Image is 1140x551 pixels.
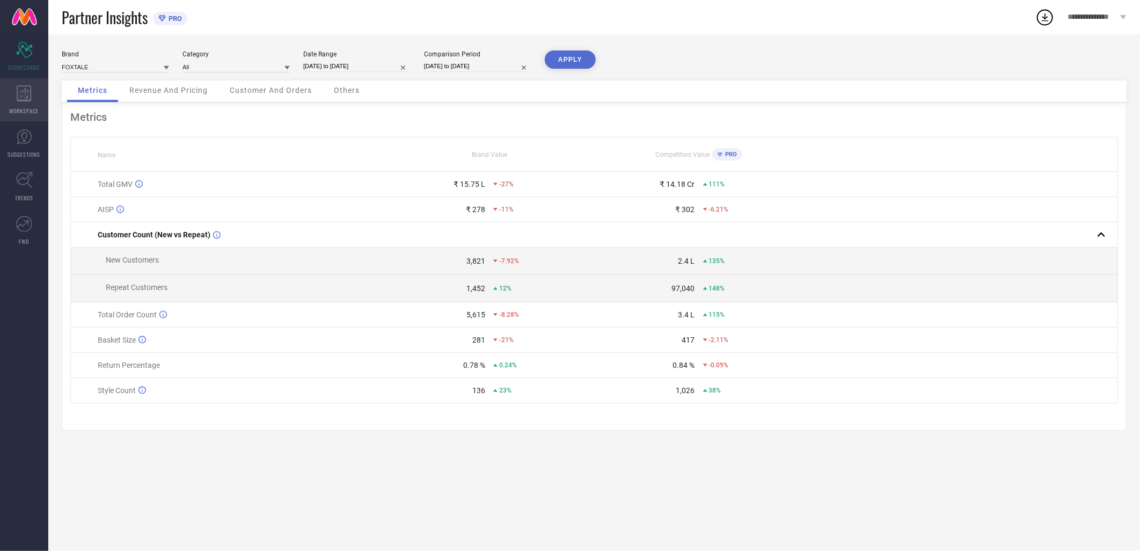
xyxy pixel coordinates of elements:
div: 2.4 L [678,257,695,265]
div: 417 [682,336,695,344]
span: Name [98,151,115,159]
span: -27% [499,180,514,188]
span: 12% [499,285,511,292]
span: Partner Insights [62,6,148,28]
div: 3,821 [466,257,485,265]
span: -2.11% [709,336,729,344]
div: Category [182,50,290,58]
span: Metrics [78,86,107,95]
input: Select comparison period [424,61,531,72]
div: ₹ 302 [676,205,695,214]
span: Repeat Customers [106,283,167,292]
span: 23% [499,387,511,394]
div: Metrics [70,111,1118,124]
span: SCORECARDS [9,63,40,71]
span: Revenue And Pricing [129,86,208,95]
span: Style Count [98,386,136,395]
div: 0.84 % [673,361,695,369]
div: 3.4 L [678,310,695,319]
span: -8.28% [499,311,519,318]
span: 148% [709,285,725,292]
div: Date Range [303,50,411,58]
span: PRO [166,15,182,23]
span: 115% [709,311,725,318]
span: -6.21% [709,206,729,213]
div: ₹ 14.18 Cr [660,180,695,189]
div: 281 [472,336,485,344]
span: FWD [19,237,30,245]
div: ₹ 15.75 L [454,180,485,189]
input: Select date range [303,61,411,72]
span: 111% [709,180,725,188]
span: 0.24% [499,361,517,369]
span: Total GMV [98,180,133,189]
span: -7.92% [499,257,519,265]
span: -21% [499,336,514,344]
span: Basket Size [98,336,136,344]
span: Competitors Value [655,151,710,158]
div: Brand [62,50,169,58]
span: Others [334,86,360,95]
span: Brand Value [472,151,507,158]
div: ₹ 278 [466,205,485,214]
span: WORKSPACE [10,107,39,115]
div: 1,026 [676,386,695,395]
span: Customer Count (New vs Repeat) [98,230,210,239]
div: 0.78 % [463,361,485,369]
span: 135% [709,257,725,265]
span: 38% [709,387,721,394]
button: APPLY [545,50,596,69]
span: SUGGESTIONS [8,150,41,158]
div: 1,452 [466,284,485,293]
span: New Customers [106,256,159,264]
span: Customer And Orders [230,86,312,95]
div: Comparison Period [424,50,531,58]
span: Total Order Count [98,310,157,319]
div: 5,615 [466,310,485,319]
div: 136 [472,386,485,395]
span: Return Percentage [98,361,160,369]
span: TRENDS [15,194,33,202]
div: 97,040 [672,284,695,293]
div: Open download list [1035,8,1055,27]
span: -0.09% [709,361,729,369]
span: PRO [722,151,737,158]
span: AISP [98,205,114,214]
span: -11% [499,206,514,213]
